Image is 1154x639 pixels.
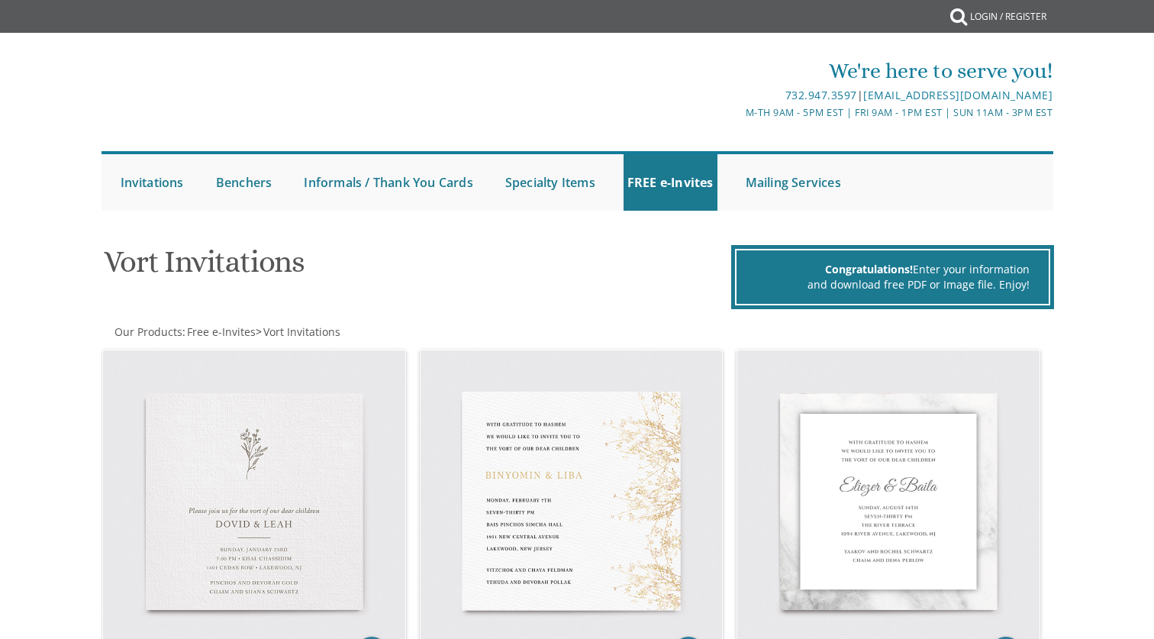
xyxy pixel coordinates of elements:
a: Benchers [212,154,276,211]
div: We're here to serve you! [419,56,1052,86]
a: Invitations [117,154,188,211]
span: Congratulations! [825,262,913,276]
span: Vort Invitations [263,324,340,339]
div: | [419,86,1052,105]
a: Mailing Services [742,154,845,211]
a: 732.947.3597 [785,88,857,102]
a: Specialty Items [501,154,599,211]
span: > [256,324,340,339]
a: Our Products [113,324,182,339]
a: Informals / Thank You Cards [300,154,476,211]
div: Enter your information [756,262,1030,277]
a: Vort Invitations [262,324,340,339]
div: : [102,324,578,340]
a: FREE e-Invites [624,154,717,211]
span: Free e-Invites [187,324,256,339]
div: M-Th 9am - 5pm EST | Fri 9am - 1pm EST | Sun 11am - 3pm EST [419,105,1052,121]
h1: Vort Invitations [104,245,727,290]
a: [EMAIL_ADDRESS][DOMAIN_NAME] [863,88,1052,102]
div: and download free PDF or Image file. Enjoy! [756,277,1030,292]
a: Free e-Invites [185,324,256,339]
